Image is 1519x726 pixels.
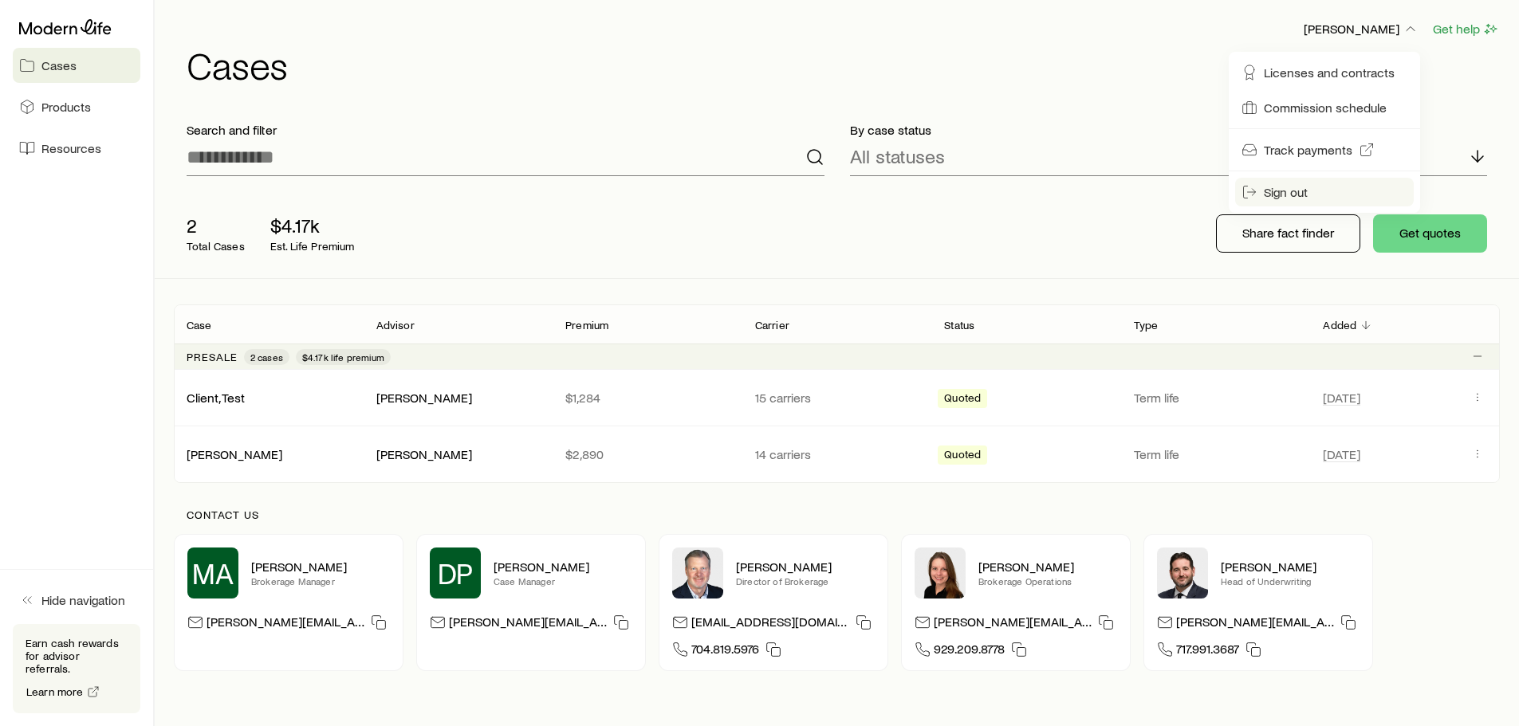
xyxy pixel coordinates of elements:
span: MA [192,557,234,589]
p: 14 carriers [755,446,919,462]
p: [PERSON_NAME] [1304,21,1419,37]
span: Sign out [1264,184,1308,200]
p: Added [1323,319,1356,332]
p: [PERSON_NAME][EMAIL_ADDRESS][DOMAIN_NAME] [449,614,607,635]
p: $2,890 [565,446,730,462]
a: Cases [13,48,140,83]
div: [PERSON_NAME] [187,446,282,463]
img: Bryan Simmons [1157,547,1208,598]
img: Ellen Wall [915,547,966,598]
button: [PERSON_NAME] [1303,20,1419,39]
span: 704.819.5976 [691,641,759,662]
p: [PERSON_NAME] [494,559,632,575]
div: Client cases [174,304,1500,483]
p: [PERSON_NAME] [251,559,390,575]
p: Term life [1134,390,1298,406]
button: Sign out [1235,178,1414,206]
a: Client, Test [187,390,245,405]
p: Status [944,319,974,332]
p: [PERSON_NAME][EMAIL_ADDRESS][DOMAIN_NAME] [1176,614,1334,635]
a: Commission schedule [1235,93,1414,122]
a: Track payments [1235,135,1414,164]
p: Contact us [187,508,1487,521]
span: Quoted [944,448,981,465]
p: $4.17k [270,214,355,237]
a: Products [13,89,140,124]
div: Client, Test [187,390,245,406]
span: Quoted [944,391,981,408]
button: Get help [1432,20,1500,38]
span: [DATE] [1323,446,1360,462]
p: Term life [1134,446,1298,462]
span: Track payments [1264,142,1352,158]
p: [EMAIL_ADDRESS][DOMAIN_NAME] [691,614,849,635]
h1: Cases [187,45,1500,84]
p: Share fact finder [1242,225,1334,241]
p: Head of Underwriting [1221,575,1360,587]
p: All statuses [850,145,945,167]
span: DP [438,557,474,589]
p: [PERSON_NAME] [1221,559,1360,575]
span: Commission schedule [1264,100,1387,116]
p: Advisor [376,319,415,332]
a: Licenses and contracts [1235,58,1414,87]
div: Earn cash rewards for advisor referrals.Learn more [13,624,140,713]
p: [PERSON_NAME][EMAIL_ADDRESS][PERSON_NAME][DOMAIN_NAME] [207,614,364,635]
p: [PERSON_NAME] [978,559,1117,575]
p: Total Cases [187,240,245,253]
span: 2 cases [250,351,283,363]
p: Search and filter [187,122,824,138]
div: [PERSON_NAME] [376,446,472,463]
span: 929.209.8778 [934,641,1005,662]
p: Type [1134,319,1159,332]
span: Hide navigation [41,592,125,608]
p: Brokerage Manager [251,575,390,587]
p: Brokerage Operations [978,575,1117,587]
span: [DATE] [1323,390,1360,406]
span: Resources [41,140,101,156]
img: Trey Wall [672,547,723,598]
p: 15 carriers [755,390,919,406]
a: [PERSON_NAME] [187,446,282,461]
span: Products [41,99,91,115]
p: $1,284 [565,390,730,406]
p: Earn cash rewards for advisor referrals. [26,637,128,675]
p: [PERSON_NAME] [736,559,875,575]
p: 2 [187,214,245,237]
button: Hide navigation [13,583,140,618]
p: [PERSON_NAME][EMAIL_ADDRESS][DOMAIN_NAME] [934,614,1092,635]
span: $4.17k life premium [302,351,384,363]
div: [PERSON_NAME] [376,390,472,406]
span: Cases [41,57,77,73]
p: Case Manager [494,575,632,587]
button: Get quotes [1373,214,1487,253]
p: Case [187,319,212,332]
p: By case status [850,122,1488,138]
p: Premium [565,319,608,332]
p: Carrier [755,319,789,332]
p: Presale [187,351,238,363]
button: Share fact finder [1216,214,1360,253]
span: Licenses and contracts [1264,65,1395,80]
p: Est. Life Premium [270,240,355,253]
span: Learn more [26,686,84,697]
a: Resources [13,131,140,166]
p: Director of Brokerage [736,575,875,587]
span: 717.991.3687 [1176,641,1239,662]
